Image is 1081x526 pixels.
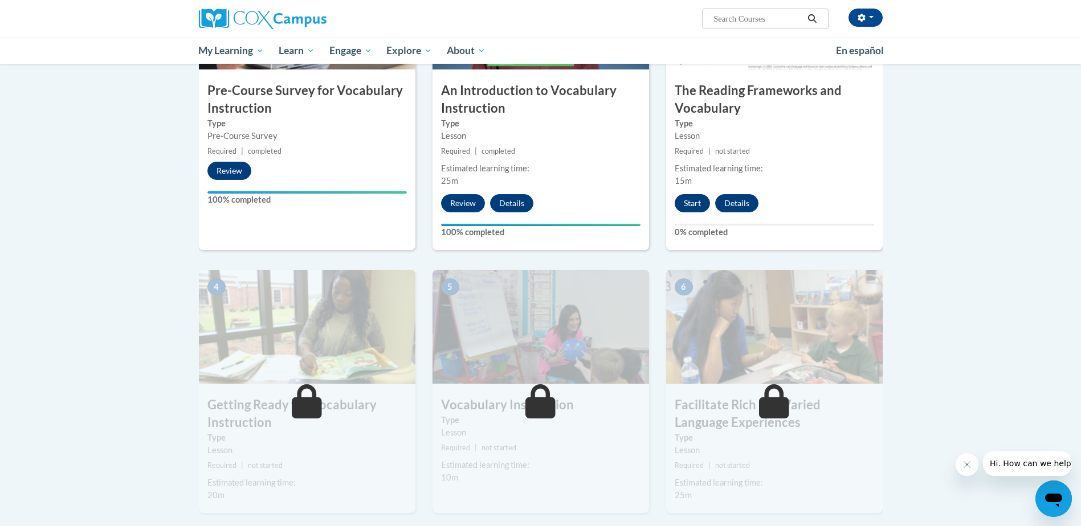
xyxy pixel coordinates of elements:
label: Type [675,117,874,130]
div: Main menu [182,38,900,64]
input: Search Courses [712,12,803,26]
a: Learn [271,38,322,64]
div: Estimated learning time: [207,476,407,489]
h3: Vocabulary Instruction [433,396,649,414]
button: Start [675,194,710,212]
span: 10m [441,472,458,482]
button: Search [803,12,821,26]
span: Required [675,147,704,155]
span: 25m [441,176,458,186]
span: 4 [207,278,226,295]
span: Required [441,443,470,452]
span: completed [248,147,282,155]
iframe: Button to launch messaging window [1035,480,1072,517]
div: Lesson [675,444,874,457]
button: Details [490,194,533,212]
span: 15m [675,176,692,186]
label: Type [207,117,407,130]
img: Course Image [199,270,415,384]
span: | [475,147,477,155]
span: | [708,461,711,470]
button: Review [441,194,485,212]
label: Type [207,432,407,444]
label: Type [441,117,641,130]
div: Pre-Course Survey [207,130,407,142]
iframe: Message from company [983,451,1072,476]
a: Engage [322,38,380,64]
span: not started [482,443,516,452]
a: Cox Campus [199,9,415,29]
span: En español [836,44,884,56]
div: Your progress [207,191,407,194]
span: 5 [441,278,459,295]
span: 6 [675,278,693,295]
h3: Getting Ready for Vocabulary Instruction [199,396,415,432]
span: not started [248,461,283,470]
a: My Learning [191,38,272,64]
img: Course Image [433,270,649,384]
span: not started [715,147,750,155]
h3: Facilitate Rich and Varied Language Experiences [666,396,883,432]
a: En español [829,39,891,63]
iframe: Close message [956,453,978,476]
label: Type [441,414,641,426]
button: Account Settings [849,9,883,27]
h3: An Introduction to Vocabulary Instruction [433,82,649,117]
img: Course Image [666,270,883,384]
span: Required [441,147,470,155]
span: completed [482,147,515,155]
button: Details [715,194,758,212]
span: About [447,44,486,57]
span: Required [675,461,704,470]
div: Estimated learning time: [441,162,641,175]
a: Explore [379,38,439,64]
span: 20m [207,490,225,500]
span: Engage [329,44,372,57]
span: Required [207,461,236,470]
span: | [241,147,243,155]
div: Lesson [675,130,874,142]
img: Cox Campus [199,9,327,29]
span: My Learning [198,44,264,57]
div: Your progress [441,224,641,226]
span: Hi. How can we help? [7,8,92,17]
label: 0% completed [675,226,874,239]
div: Estimated learning time: [675,162,874,175]
span: | [708,147,711,155]
span: Required [207,147,236,155]
div: Lesson [207,444,407,457]
div: Estimated learning time: [441,459,641,471]
div: Estimated learning time: [675,476,874,489]
label: 100% completed [207,194,407,206]
h3: The Reading Frameworks and Vocabulary [666,82,883,117]
span: Learn [279,44,315,57]
span: | [241,461,243,470]
h3: Pre-Course Survey for Vocabulary Instruction [199,82,415,117]
button: Review [207,162,251,180]
div: Lesson [441,426,641,439]
span: Explore [386,44,432,57]
span: not started [715,461,750,470]
div: Lesson [441,130,641,142]
label: Type [675,432,874,444]
span: 25m [675,490,692,500]
label: 100% completed [441,226,641,239]
a: About [439,38,493,64]
span: | [475,443,477,452]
